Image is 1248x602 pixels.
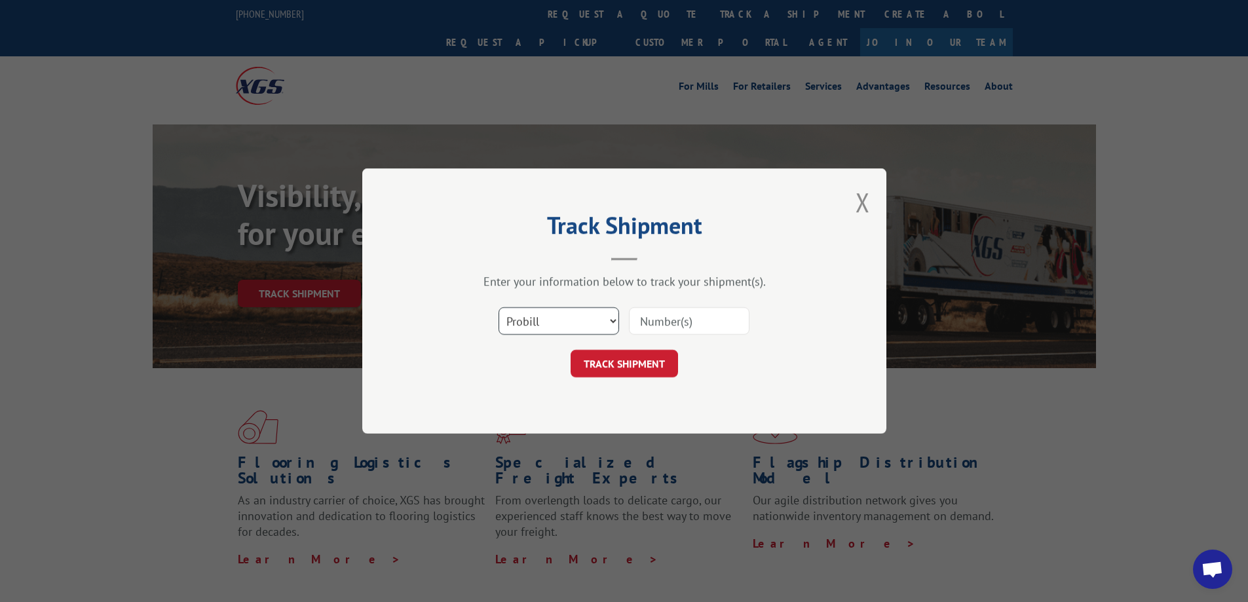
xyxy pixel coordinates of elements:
[428,216,821,241] h2: Track Shipment
[428,274,821,289] div: Enter your information below to track your shipment(s).
[856,185,870,219] button: Close modal
[571,350,678,377] button: TRACK SHIPMENT
[629,307,749,335] input: Number(s)
[1193,550,1232,589] div: Open chat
